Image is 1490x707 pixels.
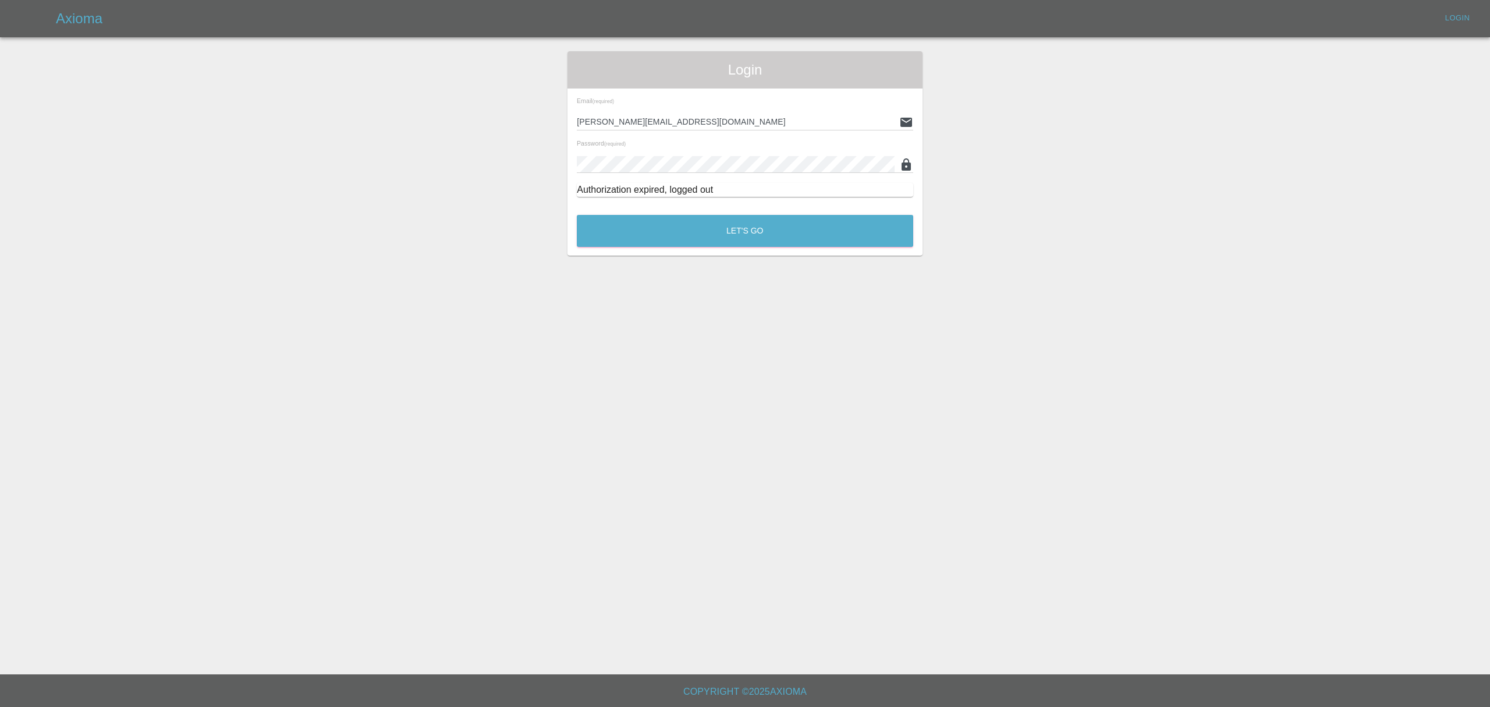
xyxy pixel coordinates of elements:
[577,61,913,79] span: Login
[604,142,626,147] small: (required)
[577,215,913,247] button: Let's Go
[9,684,1481,700] h6: Copyright © 2025 Axioma
[577,140,626,147] span: Password
[593,99,614,104] small: (required)
[577,183,913,197] div: Authorization expired, logged out
[1439,9,1476,27] a: Login
[577,97,614,104] span: Email
[56,9,102,28] h5: Axioma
